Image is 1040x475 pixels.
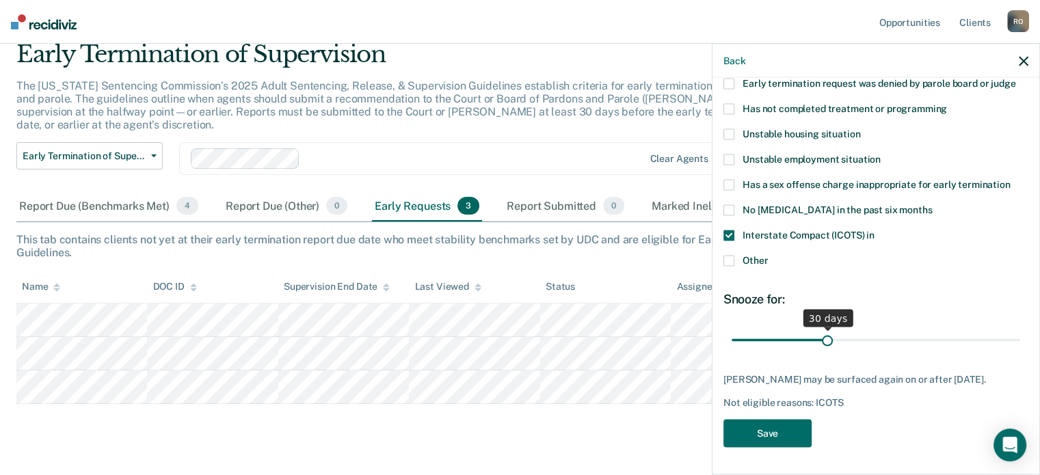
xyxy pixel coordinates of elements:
[743,77,1015,88] span: Early termination request was denied by parole board or judge
[743,128,860,139] span: Unstable housing situation
[284,281,390,293] div: Supervision End Date
[16,233,1024,259] div: This tab contains clients not yet at their early termination report due date who meet stability b...
[152,281,196,293] div: DOC ID
[176,197,198,215] span: 4
[676,281,741,293] div: Assigned to
[743,254,768,265] span: Other
[457,197,479,215] span: 3
[23,150,146,162] span: Early Termination of Supervision
[743,178,1011,189] span: Has a sex offense charge inappropriate for early termination
[743,153,881,164] span: Unstable employment situation
[723,291,1028,306] div: Snooze for:
[649,191,771,221] div: Marked Ineligible
[16,79,796,132] p: The [US_STATE] Sentencing Commission’s 2025 Adult Sentencing, Release, & Supervision Guidelines e...
[743,229,875,240] span: Interstate Compact (ICOTS) in
[723,419,812,447] button: Save
[723,55,745,66] button: Back
[603,197,624,215] span: 0
[372,191,482,221] div: Early Requests
[803,309,853,327] div: 30 days
[1007,10,1029,32] div: R O
[504,191,627,221] div: Report Submitted
[743,204,932,215] span: No [MEDICAL_DATA] in the past six months
[650,153,708,165] div: Clear agents
[223,191,350,221] div: Report Due (Other)
[22,281,60,293] div: Name
[326,197,347,215] span: 0
[546,281,575,293] div: Status
[16,191,201,221] div: Report Due (Benchmarks Met)
[994,429,1026,461] div: Open Intercom Messenger
[723,397,1028,409] div: Not eligible reasons: ICOTS
[414,281,481,293] div: Last Viewed
[723,374,1028,385] div: [PERSON_NAME] may be surfaced again on or after [DATE].
[16,40,797,79] div: Early Termination of Supervision
[11,14,77,29] img: Recidiviz
[743,103,947,113] span: Has not completed treatment or programming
